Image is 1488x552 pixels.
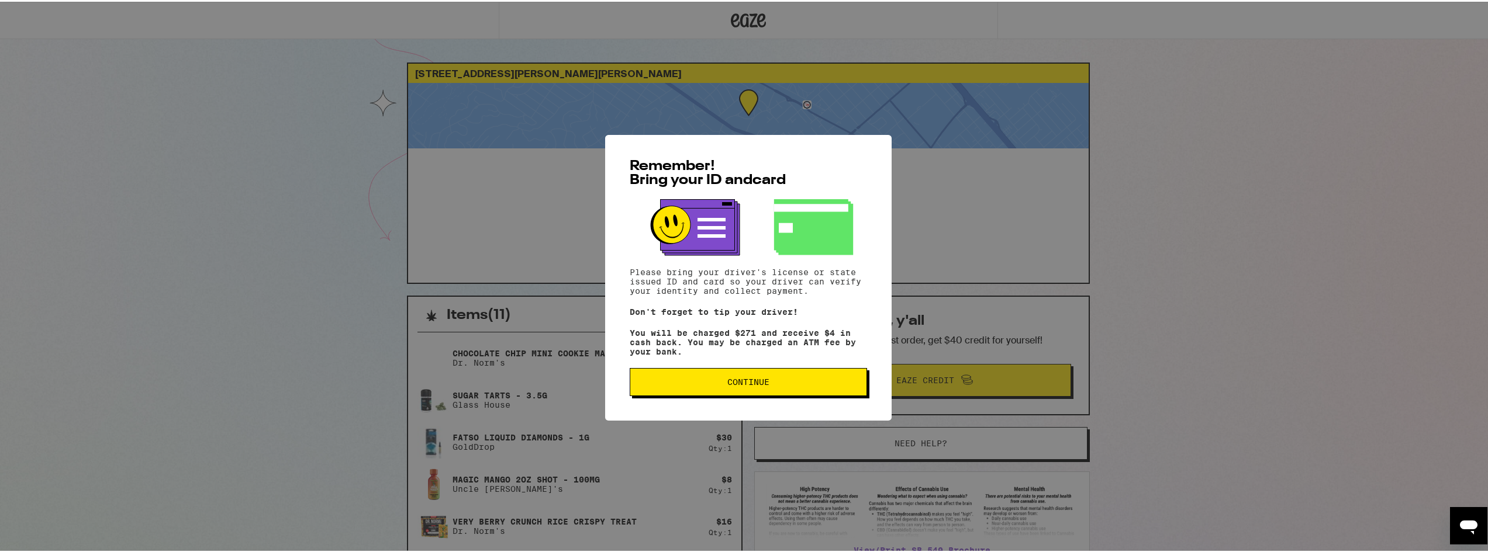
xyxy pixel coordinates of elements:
[630,327,867,355] p: You will be charged $271 and receive $4 in cash back. You may be charged an ATM fee by your bank.
[630,366,867,394] button: Continue
[630,305,867,315] p: Don't forget to tip your driver!
[1450,505,1487,543] iframe: Button to launch messaging window
[630,266,867,294] p: Please bring your driver's license or state issued ID and card so your driver can verify your ide...
[727,376,769,384] span: Continue
[630,158,786,186] span: Remember! Bring your ID and card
